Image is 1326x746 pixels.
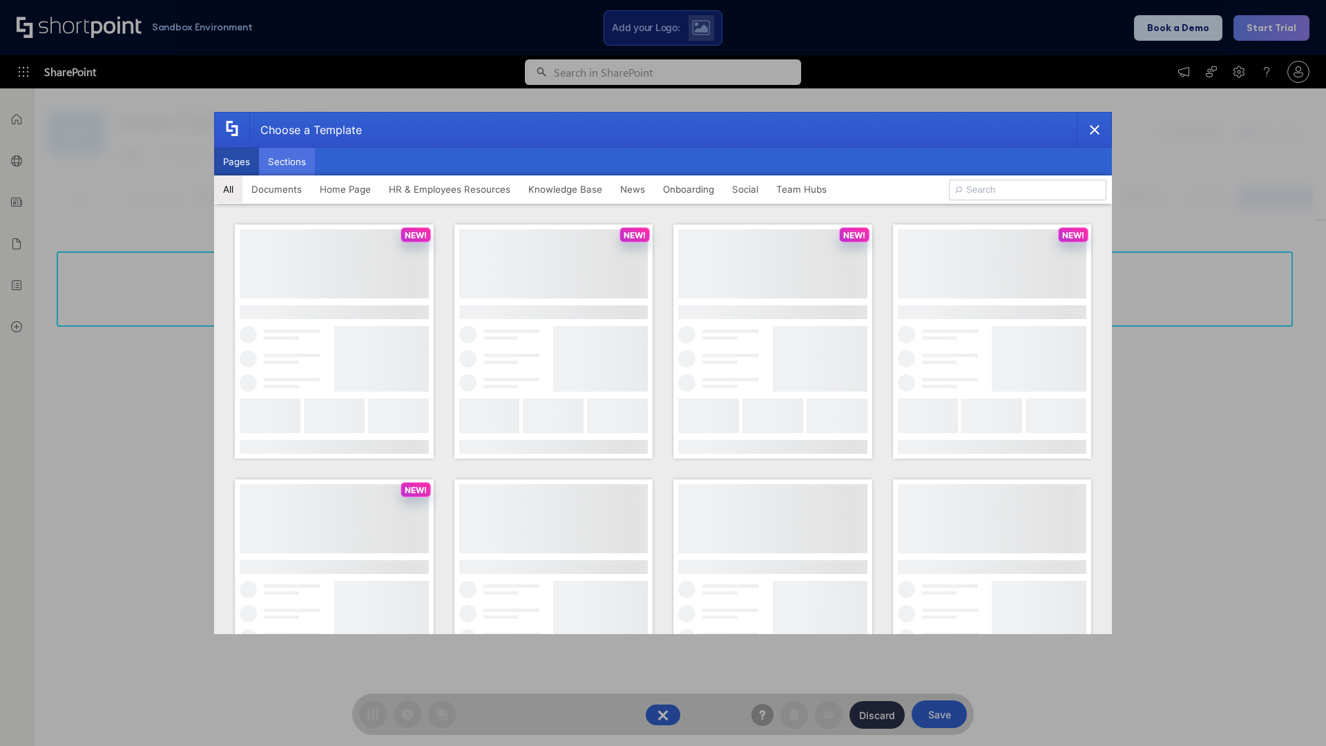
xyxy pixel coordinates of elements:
[1257,680,1326,746] iframe: Chat Widget
[405,485,427,495] p: NEW!
[843,230,865,240] p: NEW!
[949,180,1106,200] input: Search
[380,175,519,203] button: HR & Employees Resources
[1062,230,1084,240] p: NEW!
[611,175,654,203] button: News
[624,230,646,240] p: NEW!
[214,175,242,203] button: All
[767,175,836,203] button: Team Hubs
[519,175,611,203] button: Knowledge Base
[311,175,380,203] button: Home Page
[242,175,311,203] button: Documents
[723,175,767,203] button: Social
[405,230,427,240] p: NEW!
[654,175,723,203] button: Onboarding
[249,113,362,147] div: Choose a Template
[259,148,315,175] button: Sections
[214,112,1112,634] div: template selector
[214,148,259,175] button: Pages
